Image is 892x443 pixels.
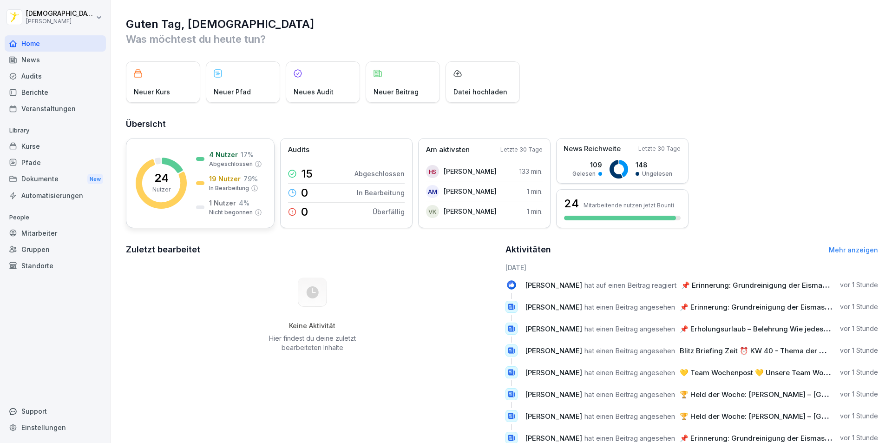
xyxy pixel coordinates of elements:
p: [PERSON_NAME] [444,166,497,176]
span: hat einen Beitrag angesehen [584,324,675,333]
p: Letzte 30 Tage [500,145,543,154]
p: 0 [301,187,308,198]
p: News Reichweite [564,144,621,154]
div: HS [426,165,439,178]
span: [PERSON_NAME] [525,281,582,290]
p: 19 Nutzer [209,174,241,184]
p: Nicht begonnen [209,208,253,217]
span: [PERSON_NAME] [525,434,582,443]
p: 24 [154,172,169,184]
p: 109 [572,160,602,170]
p: vor 1 Stunde [840,368,878,377]
p: [DEMOGRAPHIC_DATA] Dill [26,10,94,18]
div: New [87,174,103,185]
span: [PERSON_NAME] [525,346,582,355]
a: Mitarbeiter [5,225,106,241]
span: hat einen Beitrag angesehen [584,390,675,399]
div: Support [5,403,106,419]
p: [PERSON_NAME] [444,186,497,196]
p: 17 % [241,150,254,159]
p: Neuer Beitrag [374,87,419,97]
p: vor 1 Stunde [840,433,878,443]
p: 1 min. [527,206,543,216]
p: 4 % [239,198,249,208]
h3: 24 [564,196,579,212]
p: Neues Audit [294,87,334,97]
p: 79 % [243,174,258,184]
p: Nutzer [152,185,171,194]
span: hat einen Beitrag angesehen [584,434,675,443]
span: hat einen Beitrag angesehen [584,303,675,311]
p: 15 [301,168,313,179]
a: DokumenteNew [5,171,106,188]
p: Abgeschlossen [209,160,253,168]
p: Mitarbeitende nutzen jetzt Bounti [584,202,674,209]
p: Letzte 30 Tage [638,145,681,153]
p: Was möchtest du heute tun? [126,32,878,46]
p: Ungelesen [642,170,672,178]
p: Gelesen [572,170,596,178]
a: Veranstaltungen [5,100,106,117]
h5: Keine Aktivität [265,322,359,330]
a: Pfade [5,154,106,171]
p: vor 1 Stunde [840,324,878,333]
p: vor 1 Stunde [840,346,878,355]
h2: Aktivitäten [505,243,551,256]
h2: Übersicht [126,118,878,131]
p: 148 [636,160,672,170]
p: In Bearbeitung [357,188,405,198]
h1: Guten Tag, [DEMOGRAPHIC_DATA] [126,17,878,32]
a: Automatisierungen [5,187,106,204]
a: Audits [5,68,106,84]
a: Gruppen [5,241,106,258]
p: Hier findest du deine zuletzt bearbeiteten Inhalte [265,334,359,352]
p: vor 1 Stunde [840,390,878,399]
p: 4 Nutzer [209,150,238,159]
p: 1 Nutzer [209,198,236,208]
div: VK [426,205,439,218]
h6: [DATE] [505,263,879,272]
a: Standorte [5,258,106,274]
span: hat einen Beitrag angesehen [584,412,675,421]
p: vor 1 Stunde [840,280,878,290]
a: Kurse [5,138,106,154]
span: [PERSON_NAME] [525,303,582,311]
p: Neuer Kurs [134,87,170,97]
p: 133 min. [519,166,543,176]
p: Überfällig [373,207,405,217]
div: Dokumente [5,171,106,188]
a: Home [5,35,106,52]
span: hat einen Beitrag angesehen [584,346,675,355]
p: [PERSON_NAME] [26,18,94,25]
div: AM [426,185,439,198]
p: People [5,210,106,225]
span: [PERSON_NAME] [525,412,582,421]
a: Berichte [5,84,106,100]
p: vor 1 Stunde [840,411,878,421]
a: Mehr anzeigen [829,246,878,254]
p: Datei hochladen [453,87,507,97]
a: News [5,52,106,68]
span: [PERSON_NAME] [525,324,582,333]
p: Abgeschlossen [354,169,405,179]
p: Neuer Pfad [214,87,251,97]
span: [PERSON_NAME] [525,368,582,377]
span: [PERSON_NAME] [525,390,582,399]
p: 0 [301,206,308,218]
p: vor 1 Stunde [840,302,878,311]
p: Audits [288,145,309,155]
a: Einstellungen [5,419,106,436]
p: Am aktivsten [426,145,470,155]
p: 1 min. [527,186,543,196]
p: Library [5,123,106,138]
